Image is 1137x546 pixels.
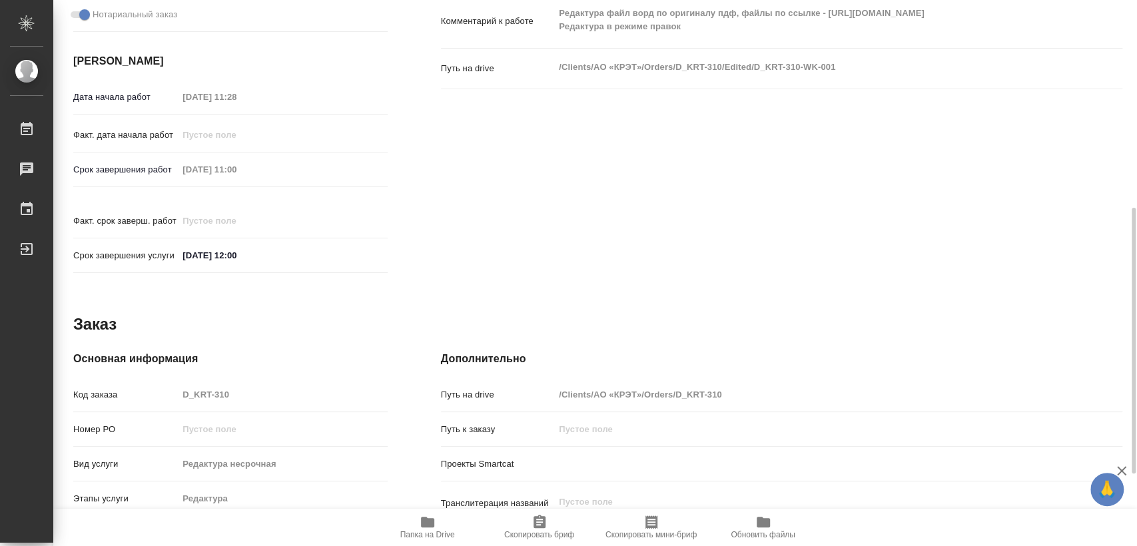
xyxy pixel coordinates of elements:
h4: Основная информация [73,351,388,367]
p: Срок завершения услуги [73,249,178,262]
span: Скопировать бриф [504,530,574,539]
p: Код заказа [73,388,178,402]
h4: Дополнительно [441,351,1122,367]
button: Обновить файлы [707,509,819,546]
span: 🙏 [1096,475,1118,503]
h2: Заказ [73,314,117,335]
textarea: /Clients/АО «КРЭТ»/Orders/D_KRT-310/Edited/D_KRT-310-WK-001 [554,56,1065,79]
input: Пустое поле [178,385,387,404]
p: Срок завершения работ [73,163,178,176]
span: Папка на Drive [400,530,455,539]
h4: [PERSON_NAME] [73,53,388,69]
p: Номер РО [73,423,178,436]
button: Папка на Drive [372,509,484,546]
p: Транслитерация названий [441,497,555,510]
input: Пустое поле [178,211,294,230]
p: Дата начала работ [73,91,178,104]
p: Факт. срок заверш. работ [73,214,178,228]
input: Пустое поле [554,385,1065,404]
span: Обновить файлы [731,530,795,539]
p: Путь к заказу [441,423,555,436]
button: Скопировать мини-бриф [595,509,707,546]
p: Факт. дата начала работ [73,129,178,142]
input: Пустое поле [178,125,294,144]
input: Пустое поле [554,419,1065,439]
input: ✎ Введи что-нибудь [178,246,294,265]
button: Скопировать бриф [484,509,595,546]
button: 🙏 [1090,473,1124,506]
p: Путь на drive [441,62,555,75]
p: Путь на drive [441,388,555,402]
span: Нотариальный заказ [93,8,177,21]
input: Пустое поле [178,489,387,508]
textarea: Редактура файл ворд по оригиналу пдф, файлы по ссылке - [URL][DOMAIN_NAME] Редактура в режиме правок [554,2,1065,38]
p: Вид услуги [73,457,178,471]
p: Этапы услуги [73,492,178,505]
span: Скопировать мини-бриф [605,530,697,539]
input: Пустое поле [178,160,294,179]
p: Проекты Smartcat [441,457,555,471]
p: Комментарий к работе [441,15,555,28]
input: Пустое поле [178,454,387,473]
input: Пустое поле [178,419,387,439]
input: Пустое поле [178,87,294,107]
